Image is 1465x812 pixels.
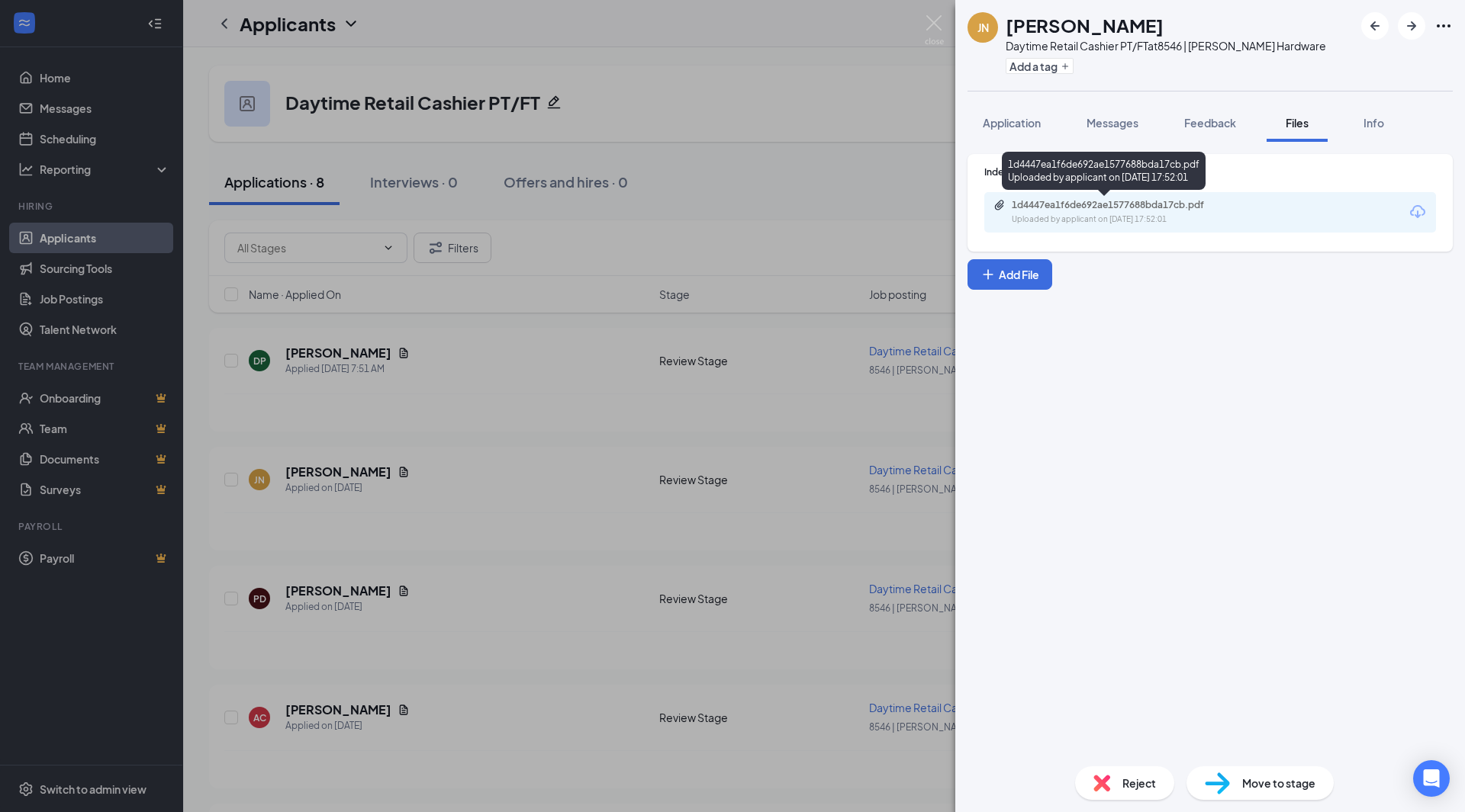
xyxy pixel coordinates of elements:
div: 1d4447ea1f6de692ae1577688bda17cb.pdf Uploaded by applicant on [DATE] 17:52:01 [1002,152,1206,190]
h1: [PERSON_NAME] [1006,12,1164,38]
svg: Plus [980,267,996,282]
svg: ArrowLeftNew [1366,17,1384,35]
svg: Ellipses [1434,17,1453,35]
div: Uploaded by applicant on [DATE] 17:52:01 [1012,213,1241,226]
div: Open Intercom Messenger [1413,760,1450,797]
button: ArrowLeftNew [1361,12,1389,40]
button: Add FilePlus [968,259,1052,290]
span: Files [1286,116,1309,130]
span: Reject [1122,775,1156,791]
svg: Download [1409,203,1427,221]
span: Info [1364,116,1384,130]
svg: Paperclip [993,199,1006,211]
span: Feedback [1184,116,1236,130]
span: Messages [1087,116,1138,130]
div: Daytime Retail Cashier PT/FT at 8546 | [PERSON_NAME] Hardware [1006,38,1326,53]
span: Application [983,116,1041,130]
div: Indeed Resume [984,165,1436,178]
svg: Plus [1061,62,1070,71]
div: 1d4447ea1f6de692ae1577688bda17cb.pdf [1012,199,1225,211]
span: Move to stage [1242,775,1315,791]
svg: ArrowRight [1402,17,1421,35]
a: Paperclip1d4447ea1f6de692ae1577688bda17cb.pdfUploaded by applicant on [DATE] 17:52:01 [993,199,1241,226]
div: JN [977,20,989,35]
button: PlusAdd a tag [1006,58,1074,74]
button: ArrowRight [1398,12,1425,40]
